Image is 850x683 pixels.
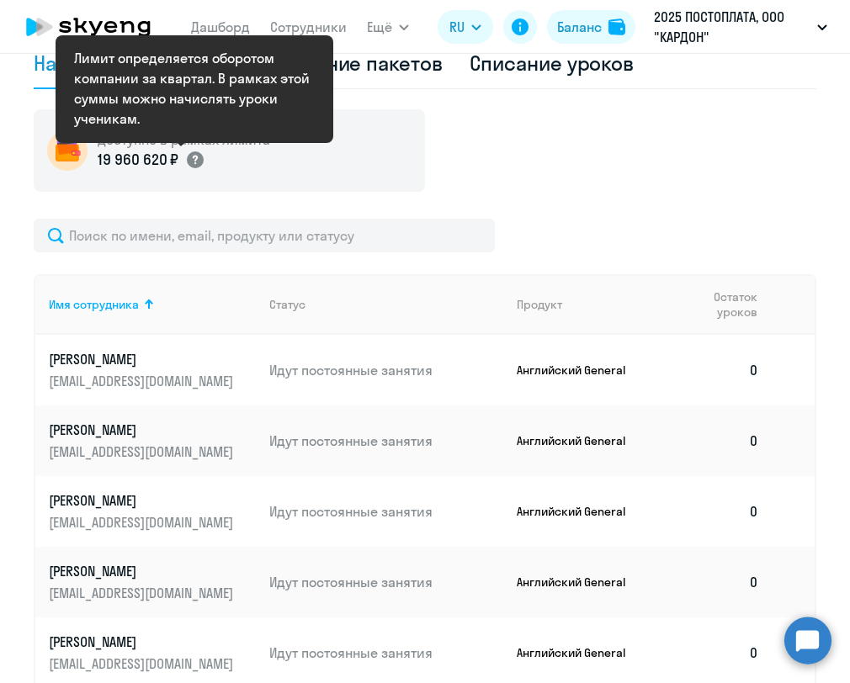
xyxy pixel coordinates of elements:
td: 0 [660,405,773,476]
p: Идут постоянные занятия [269,502,503,521]
div: Статус [269,297,503,312]
p: [PERSON_NAME] [49,491,237,510]
p: [PERSON_NAME] [49,350,237,368]
td: 0 [660,335,773,405]
input: Поиск по имени, email, продукту или статусу [34,219,495,252]
div: Статус [269,297,305,312]
div: Имя сотрудника [49,297,256,312]
a: [PERSON_NAME][EMAIL_ADDRESS][DOMAIN_NAME] [49,350,256,390]
p: Английский General [517,504,643,519]
div: Имя сотрудника [49,297,139,312]
p: [EMAIL_ADDRESS][DOMAIN_NAME] [49,442,237,461]
img: wallet-circle.png [47,130,88,171]
div: Баланс [557,17,602,37]
p: Идут постоянные занятия [269,643,503,662]
button: Балансbalance [547,10,635,44]
p: Идут постоянные занятия [269,573,503,591]
p: Идут постоянные занятия [269,432,503,450]
div: Начисление уроков [34,50,220,77]
a: [PERSON_NAME][EMAIL_ADDRESS][DOMAIN_NAME] [49,491,256,532]
p: [PERSON_NAME] [49,421,237,439]
p: [PERSON_NAME] [49,562,237,580]
div: Остаток уроков [673,289,773,320]
div: Списание уроков [470,50,635,77]
a: Дашборд [191,19,250,35]
p: Английский General [517,363,643,378]
span: Ещё [367,17,392,37]
div: Продукт [517,297,562,312]
p: Английский General [517,645,643,660]
button: Ещё [367,10,409,44]
p: 2025 ПОСТОПЛАТА, ООО "КАРДОН" [654,7,810,47]
a: [PERSON_NAME][EMAIL_ADDRESS][DOMAIN_NAME] [49,562,256,602]
a: [PERSON_NAME][EMAIL_ADDRESS][DOMAIN_NAME] [49,421,256,461]
div: Лимит определяется оборотом компании за квартал. В рамках этой суммы можно начислять уроки ученикам. [74,48,315,129]
img: balance [608,19,625,35]
td: 0 [660,547,773,617]
button: RU [438,10,493,44]
a: Сотрудники [270,19,347,35]
button: 2025 ПОСТОПЛАТА, ООО "КАРДОН" [645,7,836,47]
p: [EMAIL_ADDRESS][DOMAIN_NAME] [49,584,237,602]
p: [EMAIL_ADDRESS][DOMAIN_NAME] [49,654,237,673]
p: 19 960 620 ₽ [98,149,178,171]
td: 0 [660,476,773,547]
p: Идут постоянные занятия [269,361,503,379]
p: Английский General [517,574,643,590]
p: [EMAIL_ADDRESS][DOMAIN_NAME] [49,372,237,390]
a: [PERSON_NAME][EMAIL_ADDRESS][DOMAIN_NAME] [49,633,256,673]
span: RU [449,17,465,37]
p: [EMAIL_ADDRESS][DOMAIN_NAME] [49,513,237,532]
span: Остаток уроков [673,289,757,320]
p: [PERSON_NAME] [49,633,237,651]
div: Начисление пакетов [247,50,442,77]
div: Продукт [517,297,660,312]
p: Английский General [517,433,643,448]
